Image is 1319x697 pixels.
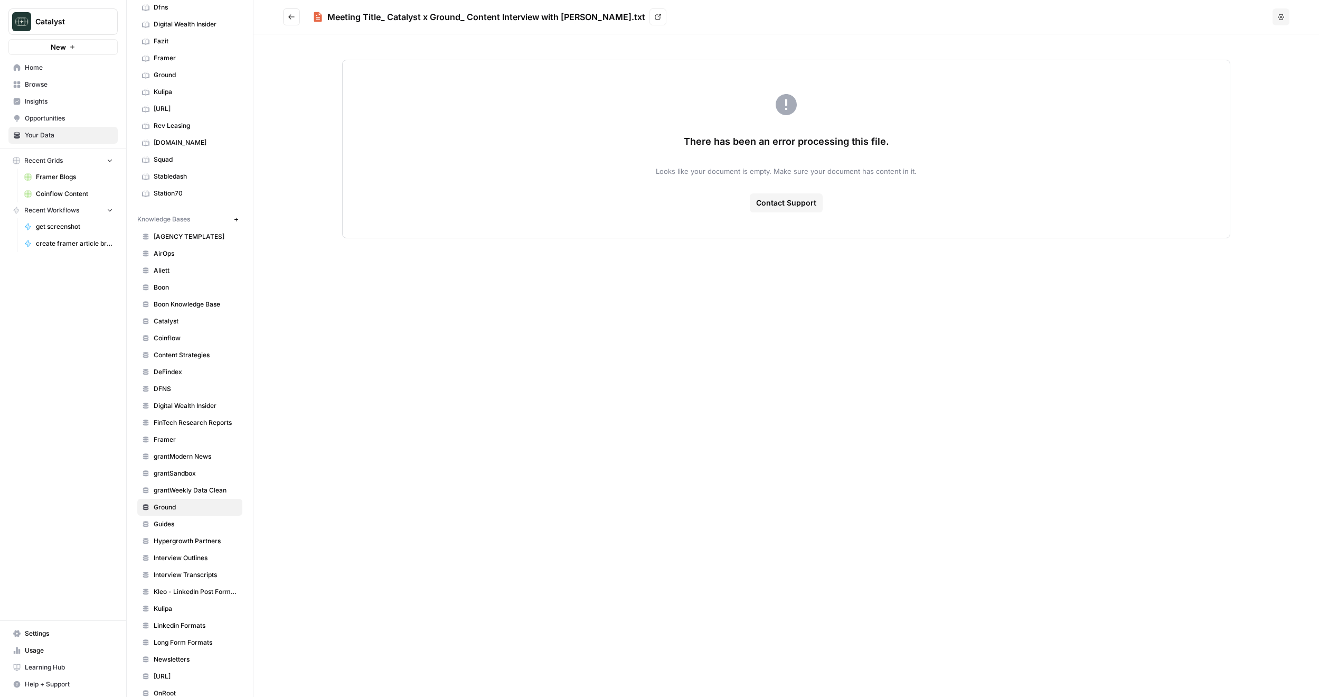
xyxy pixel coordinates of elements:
span: Rev Leasing [154,121,238,131]
a: DeFindex [137,364,242,380]
span: Catalyst [154,317,238,326]
span: Boon [154,283,238,292]
a: create framer article briefs [20,235,118,252]
a: Interview Transcripts [137,566,242,583]
span: Ground [154,503,238,512]
span: There has been an error processing this file. [684,134,889,149]
div: Meeting Title_ Catalyst x Ground_ Content Interview with [PERSON_NAME].txt [327,11,645,23]
span: Coinflow [154,333,238,343]
a: Your Data [8,127,118,144]
button: Go back [283,8,300,25]
a: [URL] [137,100,242,117]
span: Squad [154,155,238,164]
a: Browse [8,76,118,93]
button: Recent Grids [8,153,118,169]
a: Coinflow [137,330,242,347]
a: Coinflow Content [20,185,118,202]
a: Opportunities [8,110,118,127]
span: Long Form Formats [154,638,238,647]
a: [URL] [137,668,242,685]
a: Interview Outlines [137,550,242,566]
span: Dfns [154,3,238,12]
a: FinTech Research Reports [137,414,242,431]
a: Fazit [137,33,242,50]
span: [URL] [154,104,238,114]
a: Learning Hub [8,659,118,676]
span: Knowledge Bases [137,215,190,224]
span: DeFindex [154,367,238,377]
img: Catalyst Logo [12,12,31,31]
span: Hypergrowth Partners [154,536,238,546]
a: Aliett [137,262,242,279]
span: Recent Workflows [24,206,79,215]
span: Kleo - LinkedIn Post Formats [154,587,238,597]
span: Help + Support [25,680,113,689]
span: Linkedin Formats [154,621,238,630]
span: Settings [25,629,113,638]
a: Digital Wealth Insider [137,16,242,33]
a: Kulipa [137,600,242,617]
span: Coinflow Content [36,189,113,199]
a: Station70 [137,185,242,202]
span: [DOMAIN_NAME] [154,138,238,147]
span: get screenshot [36,222,113,231]
span: Browse [25,80,113,89]
a: Hypergrowth Partners [137,533,242,550]
span: grantWeekly Data Clean [154,486,238,495]
a: [DOMAIN_NAME] [137,134,242,151]
a: Stabledash [137,168,242,185]
a: Ground [137,499,242,516]
span: Digital Wealth Insider [154,401,238,411]
span: Framer [154,435,238,444]
span: DFNS [154,384,238,394]
span: create framer article briefs [36,239,113,248]
span: Guides [154,519,238,529]
button: Contact Support [750,193,823,212]
a: Framer Blogs [20,169,118,185]
span: Content Strategies [154,350,238,360]
a: Framer [137,431,242,448]
a: Newsletters [137,651,242,668]
span: Insights [25,97,113,106]
button: Help + Support [8,676,118,693]
span: Interview Transcripts [154,570,238,580]
span: [AGENCY TEMPLATES] [154,232,238,241]
span: Framer [154,53,238,63]
span: Learning Hub [25,663,113,672]
a: get screenshot [20,218,118,235]
span: Aliett [154,266,238,275]
span: Framer Blogs [36,172,113,182]
a: Rev Leasing [137,117,242,134]
span: Station70 [154,189,238,198]
a: Linkedin Formats [137,617,242,634]
span: AirOps [154,249,238,258]
a: grantWeekly Data Clean [137,482,242,499]
a: DFNS [137,380,242,397]
span: Boon Knowledge Base [154,300,238,309]
span: Fazit [154,36,238,46]
span: Catalyst [35,16,99,27]
span: New [51,42,66,52]
a: [AGENCY TEMPLATES] [137,228,242,245]
span: Opportunities [25,114,113,123]
a: grantSandbox [137,465,242,482]
a: grantModern News [137,448,242,465]
span: Interview Outlines [154,553,238,563]
a: Catalyst [137,313,242,330]
span: Stabledash [154,172,238,181]
span: Newsletters [154,655,238,664]
span: Usage [25,646,113,655]
a: Usage [8,642,118,659]
span: Kulipa [154,87,238,97]
span: grantSandbox [154,469,238,478]
span: Your Data [25,131,113,140]
a: Boon [137,279,242,296]
a: Framer [137,50,242,67]
a: AirOps [137,245,242,262]
a: Squad [137,151,242,168]
a: Content Strategies [137,347,242,364]
span: Contact Support [756,198,816,208]
a: Kleo - LinkedIn Post Formats [137,583,242,600]
span: FinTech Research Reports [154,418,238,428]
a: Boon Knowledge Base [137,296,242,313]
